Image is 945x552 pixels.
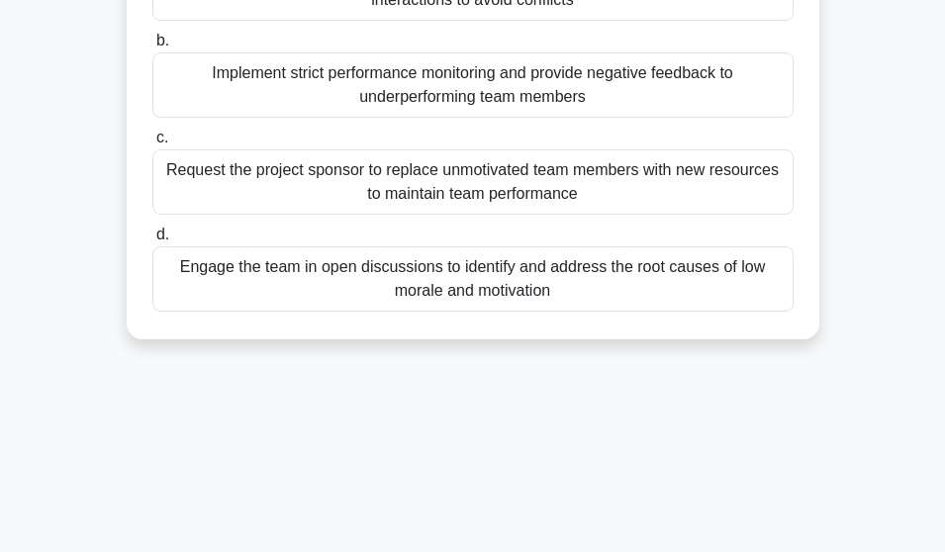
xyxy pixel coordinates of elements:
div: Implement strict performance monitoring and provide negative feedback to underperforming team mem... [152,52,794,118]
div: Request the project sponsor to replace unmotivated team members with new resources to maintain te... [152,149,794,215]
span: b. [156,32,169,48]
span: c. [156,129,168,145]
div: Engage the team in open discussions to identify and address the root causes of low morale and mot... [152,246,794,312]
span: d. [156,226,169,242]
